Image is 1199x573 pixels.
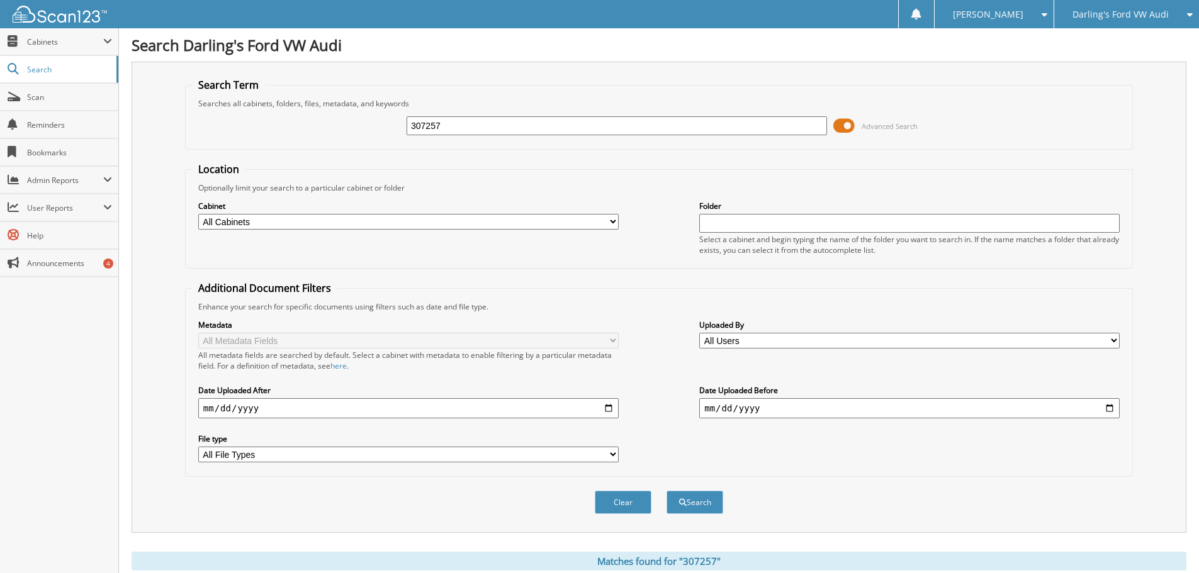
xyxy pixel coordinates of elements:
span: Search [27,64,110,75]
legend: Additional Document Filters [192,281,337,295]
span: Help [27,230,112,241]
span: Scan [27,92,112,103]
div: 4 [103,259,113,269]
div: Matches found for "307257" [132,552,1186,570]
iframe: Chat Widget [1136,513,1199,573]
span: Admin Reports [27,175,103,186]
img: scan123-logo-white.svg [13,6,107,23]
span: Reminders [27,120,112,130]
input: start [198,398,619,418]
label: Cabinet [198,201,619,211]
label: File type [198,433,619,444]
legend: Location [192,162,245,176]
div: Enhance your search for specific documents using filters such as date and file type. [192,301,1126,312]
span: Darling's Ford VW Audi [1072,11,1169,18]
legend: Search Term [192,78,265,92]
div: Select a cabinet and begin typing the name of the folder you want to search in. If the name match... [699,234,1120,255]
label: Uploaded By [699,320,1120,330]
label: Date Uploaded After [198,385,619,396]
label: Folder [699,201,1120,211]
h1: Search Darling's Ford VW Audi [132,35,1186,55]
span: Announcements [27,258,112,269]
button: Clear [595,491,651,514]
span: Advanced Search [862,121,918,131]
a: here [330,360,347,371]
div: Searches all cabinets, folders, files, metadata, and keywords [192,98,1126,109]
span: Bookmarks [27,147,112,158]
input: end [699,398,1120,418]
button: Search [667,491,723,514]
span: User Reports [27,203,103,213]
span: [PERSON_NAME] [953,11,1023,18]
div: All metadata fields are searched by default. Select a cabinet with metadata to enable filtering b... [198,350,619,371]
span: Cabinets [27,36,103,47]
label: Date Uploaded Before [699,385,1120,396]
label: Metadata [198,320,619,330]
div: Optionally limit your search to a particular cabinet or folder [192,182,1126,193]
